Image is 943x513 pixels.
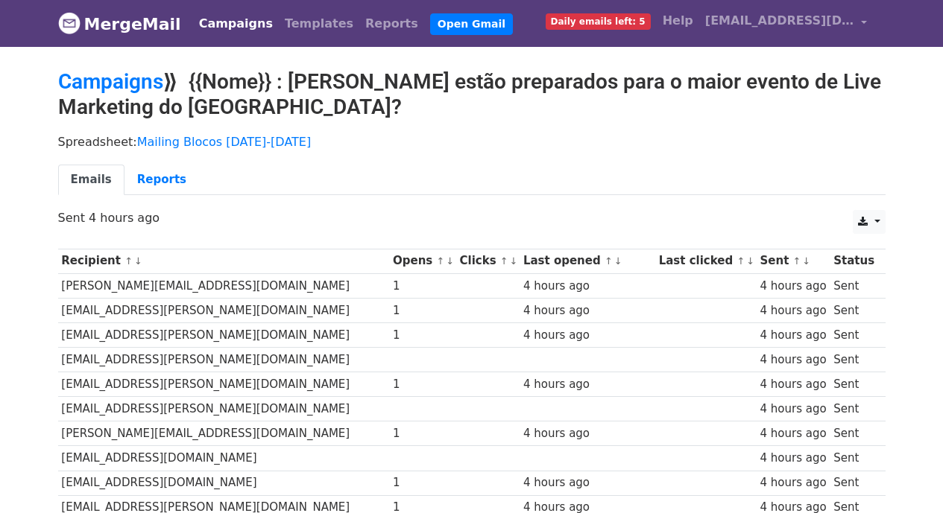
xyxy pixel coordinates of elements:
td: Sent [830,348,877,372]
div: 1 [393,376,452,393]
a: Emails [58,165,124,195]
td: [EMAIL_ADDRESS][PERSON_NAME][DOMAIN_NAME] [58,397,390,421]
td: [EMAIL_ADDRESS][PERSON_NAME][DOMAIN_NAME] [58,372,390,397]
div: 4 hours ago [760,327,826,344]
div: 4 hours ago [523,278,652,295]
div: 4 hours ago [523,425,652,442]
a: ↑ [124,255,133,267]
td: Sent [830,372,877,397]
th: Last clicked [655,249,757,273]
a: ↑ [737,255,745,267]
th: Opens [389,249,456,273]
a: Reports [124,165,199,195]
td: Sent [830,273,877,298]
div: 1 [393,474,452,491]
td: Sent [830,298,877,322]
a: ↓ [510,255,518,267]
p: Spreadsheet: [58,134,886,150]
div: 1 [393,302,452,319]
a: ↓ [802,255,810,267]
th: Clicks [456,249,520,273]
div: 4 hours ago [523,474,652,491]
th: Last opened [520,249,655,273]
th: Status [830,249,877,273]
a: ↑ [605,255,613,267]
a: Reports [359,9,424,39]
div: 1 [393,425,452,442]
span: Daily emails left: 5 [546,13,651,30]
div: 4 hours ago [760,376,826,393]
a: ↓ [134,255,142,267]
div: 1 [393,278,452,295]
div: 4 hours ago [760,351,826,369]
a: ↑ [500,255,508,267]
a: ↓ [446,255,454,267]
a: Mailing Blocos [DATE]-[DATE] [137,135,312,149]
a: ↑ [437,255,445,267]
a: MergeMail [58,8,181,39]
div: 4 hours ago [760,302,826,319]
td: [PERSON_NAME][EMAIL_ADDRESS][DOMAIN_NAME] [58,421,390,446]
h2: ⟫ {{Nome}} : [PERSON_NAME] estão preparados para o maior evento de Live Marketing do [GEOGRAPHIC_... [58,69,886,119]
th: Recipient [58,249,390,273]
div: 4 hours ago [760,474,826,491]
a: Open Gmail [430,13,513,35]
span: [EMAIL_ADDRESS][DOMAIN_NAME] [705,12,854,30]
img: MergeMail logo [58,12,81,34]
div: 1 [393,327,452,344]
td: [PERSON_NAME][EMAIL_ADDRESS][DOMAIN_NAME] [58,273,390,298]
td: Sent [830,446,877,471]
td: Sent [830,322,877,347]
p: Sent 4 hours ago [58,210,886,226]
a: ↑ [793,255,801,267]
a: Campaigns [58,69,163,94]
div: 4 hours ago [760,450,826,467]
td: [EMAIL_ADDRESS][PERSON_NAME][DOMAIN_NAME] [58,348,390,372]
td: Sent [830,421,877,446]
td: [EMAIL_ADDRESS][DOMAIN_NAME] [58,446,390,471]
div: 4 hours ago [760,278,826,295]
td: Sent [830,397,877,421]
td: [EMAIL_ADDRESS][PERSON_NAME][DOMAIN_NAME] [58,298,390,322]
div: 4 hours ago [760,425,826,442]
th: Sent [757,249,830,273]
a: Campaigns [193,9,279,39]
a: ↓ [614,255,622,267]
a: ↓ [746,255,754,267]
a: Templates [279,9,359,39]
div: 4 hours ago [523,327,652,344]
a: [EMAIL_ADDRESS][DOMAIN_NAME] [699,6,874,41]
td: [EMAIL_ADDRESS][PERSON_NAME][DOMAIN_NAME] [58,322,390,347]
td: Sent [830,471,877,495]
a: Help [657,6,699,36]
td: [EMAIL_ADDRESS][DOMAIN_NAME] [58,471,390,495]
div: 4 hours ago [523,302,652,319]
div: 4 hours ago [760,401,826,418]
div: 4 hours ago [523,376,652,393]
a: Daily emails left: 5 [540,6,657,36]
